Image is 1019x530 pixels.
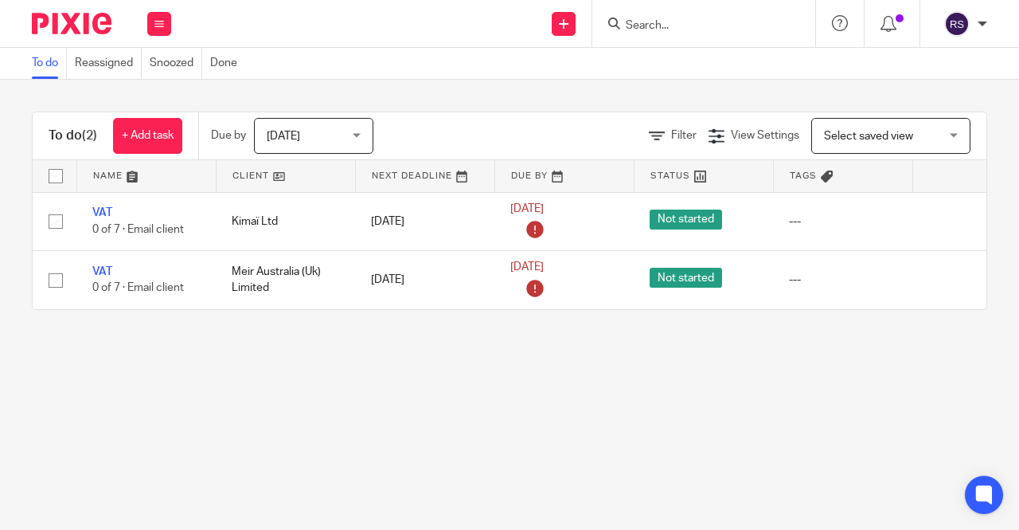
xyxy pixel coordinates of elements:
[510,203,544,214] span: [DATE]
[216,192,355,251] td: Kimaï Ltd
[32,48,67,79] a: To do
[32,13,111,34] img: Pixie
[650,268,722,288] span: Not started
[210,48,245,79] a: Done
[790,171,817,180] span: Tags
[671,130,697,141] span: Filter
[82,129,97,142] span: (2)
[624,19,767,33] input: Search
[113,118,182,154] a: + Add task
[355,192,494,251] td: [DATE]
[944,11,970,37] img: svg%3E
[267,131,300,142] span: [DATE]
[92,224,184,235] span: 0 of 7 · Email client
[211,128,246,143] p: Due by
[150,48,202,79] a: Snoozed
[75,48,142,79] a: Reassigned
[789,272,896,288] div: ---
[49,128,97,144] h1: To do
[92,207,112,218] a: VAT
[216,251,355,309] td: Meir Australia (Uk) Limited
[510,261,544,273] span: [DATE]
[650,210,722,230] span: Not started
[92,283,184,294] span: 0 of 7 · Email client
[355,251,494,309] td: [DATE]
[824,131,913,142] span: Select saved view
[731,130,799,141] span: View Settings
[92,266,112,277] a: VAT
[789,214,896,230] div: ---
